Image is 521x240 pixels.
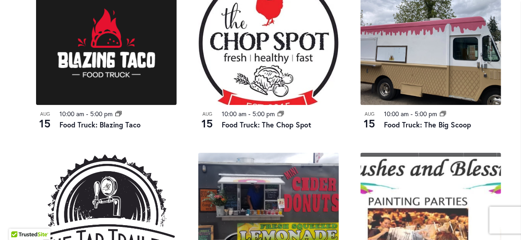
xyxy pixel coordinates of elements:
[59,109,84,118] time: 10:00 am
[248,109,251,118] span: -
[361,116,379,131] span: 15
[86,109,88,118] span: -
[90,109,113,118] time: 5:00 pm
[36,116,54,131] span: 15
[252,109,275,118] time: 5:00 pm
[411,109,413,118] span: -
[222,109,247,118] time: 10:00 am
[384,120,471,129] a: Food Truck: The Big Scoop
[59,120,141,129] a: Food Truck: Blazing Taco
[36,110,54,118] span: Aug
[198,116,216,131] span: 15
[415,109,437,118] time: 5:00 pm
[7,208,32,233] iframe: Launch Accessibility Center
[384,109,409,118] time: 10:00 am
[361,110,379,118] span: Aug
[198,110,216,118] span: Aug
[222,120,311,129] a: Food Truck: The Chop Spot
